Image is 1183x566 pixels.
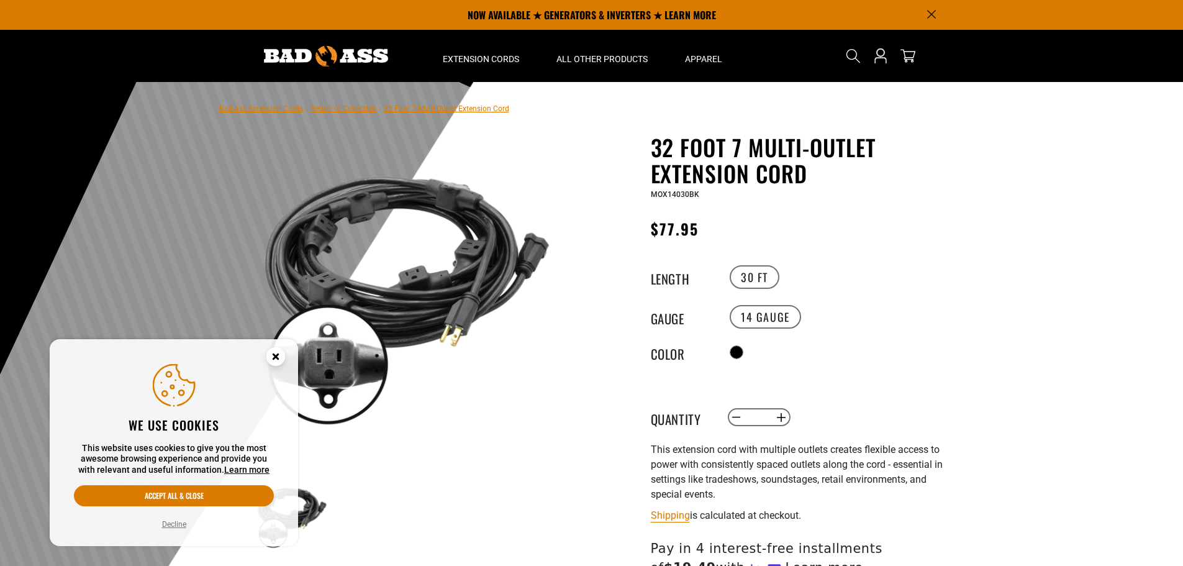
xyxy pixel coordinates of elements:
span: Apparel [685,53,722,65]
span: Extension Cords [443,53,519,65]
summary: Search [843,46,863,66]
legend: Gauge [651,309,713,325]
summary: Apparel [666,30,741,82]
span: MOX14030BK [651,190,699,199]
img: Bad Ass Extension Cords [264,46,388,66]
aside: Cookie Consent [50,339,298,547]
a: Learn more [224,465,270,475]
span: › [379,104,381,113]
a: Return to Collection [310,104,376,113]
span: This extension cord with multiple outlets creates flexible access to power with consistently spac... [651,444,943,500]
summary: All Other Products [538,30,666,82]
label: Quantity [651,409,713,426]
span: All Other Products [556,53,648,65]
a: Bad Ass Extension Cords [219,104,303,113]
legend: Length [651,269,713,285]
h2: We use cookies [74,417,274,433]
button: Accept all & close [74,485,274,506]
a: Shipping [651,509,690,521]
p: This website uses cookies to give you the most awesome browsing experience and provide you with r... [74,443,274,476]
span: 32 Foot 7 Multi-Outlet Extension Cord [384,104,509,113]
h1: 32 Foot 7 Multi-Outlet Extension Cord [651,134,955,186]
label: 14 Gauge [730,305,801,329]
button: Decline [158,518,190,531]
div: is calculated at checkout. [651,507,955,524]
nav: breadcrumbs [219,101,509,116]
img: black [256,137,555,436]
label: 30 FT [730,265,779,289]
legend: Color [651,344,713,360]
summary: Extension Cords [424,30,538,82]
span: $77.95 [651,217,699,240]
span: › [306,104,308,113]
